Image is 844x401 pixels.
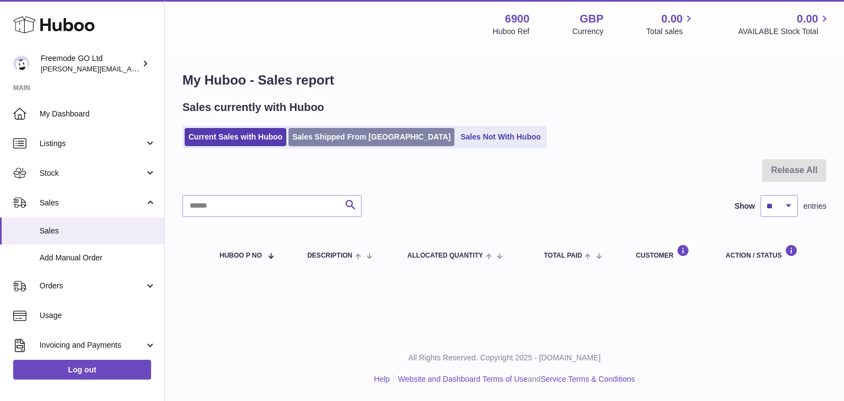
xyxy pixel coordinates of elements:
strong: 6900 [505,12,530,26]
img: lenka.smikniarova@gioteck.com [13,55,30,72]
span: ALLOCATED Quantity [407,252,483,259]
label: Show [735,201,755,211]
div: Huboo Ref [493,26,530,37]
span: Usage [40,310,156,321]
div: Currency [573,26,604,37]
li: and [394,374,635,385]
span: Add Manual Order [40,253,156,263]
span: Total sales [646,26,695,37]
span: Huboo P no [220,252,262,259]
span: Listings [40,138,145,149]
div: Action / Status [726,244,815,259]
span: AVAILABLE Stock Total [738,26,831,37]
span: Total paid [544,252,582,259]
span: Description [307,252,352,259]
span: Sales [40,198,145,208]
span: [PERSON_NAME][EMAIL_ADDRESS][DOMAIN_NAME] [41,64,220,73]
a: Service Terms & Conditions [541,375,635,383]
div: Customer [636,244,703,259]
span: 0.00 [797,12,818,26]
strong: GBP [580,12,603,26]
h1: My Huboo - Sales report [182,71,826,89]
a: Sales Not With Huboo [457,128,545,146]
h2: Sales currently with Huboo [182,100,324,115]
a: Help [374,375,390,383]
p: All Rights Reserved. Copyright 2025 - [DOMAIN_NAME] [174,353,835,363]
span: Sales [40,226,156,236]
span: Invoicing and Payments [40,340,145,350]
a: Current Sales with Huboo [185,128,286,146]
span: entries [803,201,826,211]
a: Website and Dashboard Terms of Use [398,375,527,383]
span: Stock [40,168,145,179]
span: 0.00 [662,12,683,26]
span: Orders [40,281,145,291]
div: Freemode GO Ltd [41,53,140,74]
a: 0.00 AVAILABLE Stock Total [738,12,831,37]
a: Log out [13,360,151,380]
a: 0.00 Total sales [646,12,695,37]
span: My Dashboard [40,109,156,119]
a: Sales Shipped From [GEOGRAPHIC_DATA] [288,128,454,146]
